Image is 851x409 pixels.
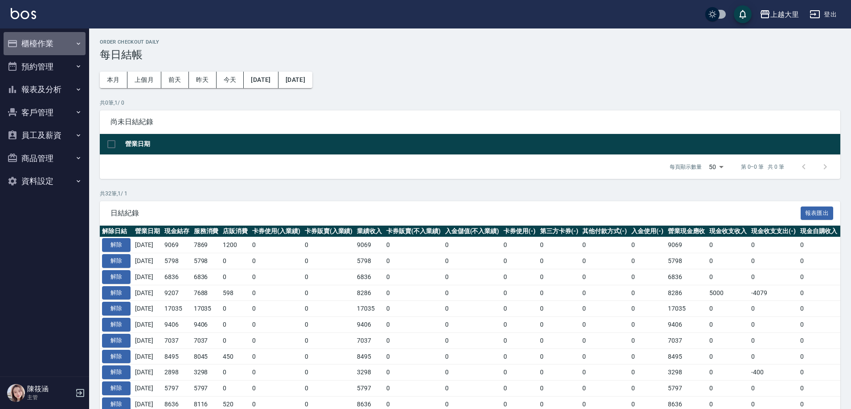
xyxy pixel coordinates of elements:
td: 0 [798,364,840,381]
button: 解除 [102,350,131,364]
td: 0 [303,348,355,364]
td: 0 [221,332,250,348]
td: 0 [384,285,443,301]
td: 0 [629,285,666,301]
p: 共 0 筆, 1 / 0 [100,99,840,107]
button: 解除 [102,238,131,252]
p: 主管 [27,393,73,401]
button: 櫃檯作業 [4,32,86,55]
td: 0 [538,348,581,364]
td: [DATE] [133,301,162,317]
th: 卡券販賣(不入業績) [384,226,443,237]
td: 9406 [666,317,708,333]
td: 0 [707,317,749,333]
td: 0 [749,253,798,269]
td: 0 [707,364,749,381]
td: [DATE] [133,364,162,381]
td: 0 [580,381,629,397]
td: 0 [221,253,250,269]
td: 0 [629,237,666,253]
td: 0 [580,317,629,333]
td: [DATE] [133,332,162,348]
td: 0 [250,348,303,364]
td: 0 [629,381,666,397]
td: 0 [798,348,840,364]
td: 450 [221,348,250,364]
td: 9207 [162,285,192,301]
th: 現金結存 [162,226,192,237]
td: 0 [798,317,840,333]
td: 0 [501,364,538,381]
td: 0 [443,301,502,317]
td: [DATE] [133,348,162,364]
button: 報表匯出 [801,207,834,220]
td: -4079 [749,285,798,301]
th: 其他付款方式(-) [580,226,629,237]
td: 5798 [355,253,384,269]
button: 報表及分析 [4,78,86,101]
td: 0 [538,364,581,381]
th: 入金使用(-) [629,226,666,237]
td: 9406 [192,317,221,333]
td: 6836 [162,269,192,285]
td: 0 [798,332,840,348]
h3: 每日結帳 [100,49,840,61]
td: 0 [501,348,538,364]
td: 0 [250,253,303,269]
td: 7037 [355,332,384,348]
td: 0 [303,301,355,317]
th: 卡券使用(-) [501,226,538,237]
td: 0 [250,301,303,317]
div: 50 [705,155,727,179]
th: 卡券使用(入業績) [250,226,303,237]
th: 營業現金應收 [666,226,708,237]
button: [DATE] [278,72,312,88]
td: 0 [303,364,355,381]
h5: 陳筱涵 [27,385,73,393]
span: 日結紀錄 [110,209,801,218]
td: 0 [707,332,749,348]
td: 7037 [162,332,192,348]
td: 5797 [355,381,384,397]
td: 0 [538,332,581,348]
td: 0 [580,253,629,269]
td: 0 [749,317,798,333]
button: 解除 [102,270,131,284]
button: 員工及薪資 [4,124,86,147]
td: 17035 [666,301,708,317]
button: 前天 [161,72,189,88]
td: 0 [501,253,538,269]
td: 0 [303,285,355,301]
td: 0 [749,348,798,364]
td: 0 [707,381,749,397]
td: 2898 [162,364,192,381]
td: 0 [580,348,629,364]
td: 0 [221,301,250,317]
td: 8045 [192,348,221,364]
td: 17035 [162,301,192,317]
td: 0 [250,285,303,301]
td: 0 [443,237,502,253]
td: 0 [580,364,629,381]
td: 0 [749,332,798,348]
td: 0 [629,364,666,381]
span: 尚未日結紀錄 [110,117,830,126]
td: 0 [707,301,749,317]
a: 報表匯出 [801,208,834,217]
p: 每頁顯示數量 [670,163,702,171]
td: [DATE] [133,269,162,285]
td: 0 [501,301,538,317]
button: 客戶管理 [4,101,86,124]
td: 0 [580,301,629,317]
td: 0 [221,381,250,397]
img: Logo [11,8,36,19]
img: Person [7,384,25,402]
button: 昨天 [189,72,217,88]
td: 0 [303,381,355,397]
td: -400 [749,364,798,381]
td: 8286 [355,285,384,301]
td: 0 [250,332,303,348]
th: 卡券販賣(入業績) [303,226,355,237]
td: 7037 [192,332,221,348]
td: [DATE] [133,381,162,397]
